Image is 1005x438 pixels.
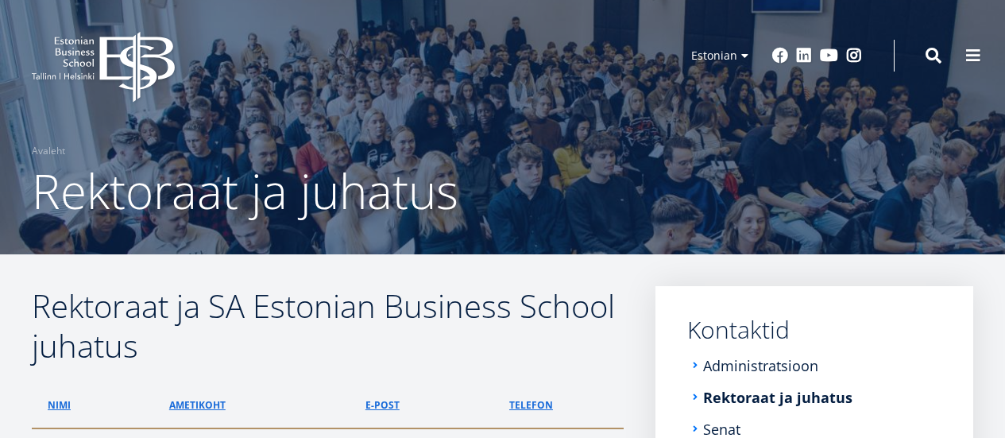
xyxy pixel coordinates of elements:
[846,48,862,64] a: Instagram
[509,397,553,413] a: telefon
[32,158,458,223] span: Rektoraat ja juhatus
[703,390,852,405] a: Rektoraat ja juhatus
[48,397,71,413] a: Nimi
[687,318,941,342] a: Kontaktid
[169,397,226,413] a: ametikoht
[365,397,400,413] a: e-post
[703,358,818,374] a: Administratsioon
[796,48,812,64] a: Linkedin
[772,48,788,64] a: Facebook
[32,286,624,366] h2: Rektoraat ja SA Estonian Business School juhatus
[703,421,740,437] a: Senat
[820,48,838,64] a: Youtube
[32,143,65,159] a: Avaleht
